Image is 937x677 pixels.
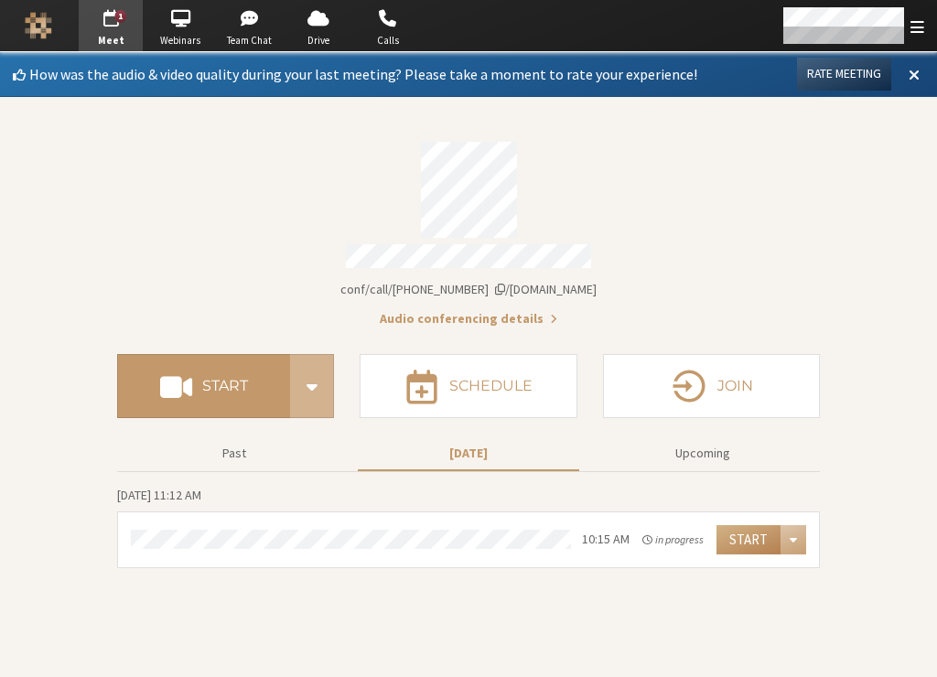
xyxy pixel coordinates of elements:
button: Start [117,354,290,418]
button: Join [603,354,820,418]
button: Schedule [360,354,576,418]
button: Audio conferencing details [380,309,557,328]
span: Webinars [148,33,212,48]
span: How was the audio & video quality during your last meeting? Please take a moment to rate your exp... [29,65,697,83]
div: 10:15 AM [582,530,630,549]
span: Drive [286,33,350,48]
span: [DATE] 11:12 AM [117,487,201,503]
button: Past [124,437,345,469]
div: 1 [115,10,127,23]
img: Iotum [25,12,52,39]
div: Start conference options [290,354,334,418]
section: Account details [117,129,820,328]
section: Today's Meetings [117,485,820,568]
span: Meet [79,33,143,48]
h4: Join [717,379,753,393]
button: Start [716,525,781,554]
span: Team Chat [218,33,282,48]
div: Open menu [781,525,806,554]
h4: Start [202,379,248,393]
button: Copy my meeting room linkCopy my meeting room link [340,280,597,299]
span: Copy my meeting room link [340,281,597,297]
span: Calls [356,33,420,48]
em: in progress [642,532,704,548]
button: Rate Meeting [797,58,891,91]
button: Upcoming [592,437,813,469]
h4: Schedule [449,379,533,393]
button: [DATE] [358,437,579,469]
